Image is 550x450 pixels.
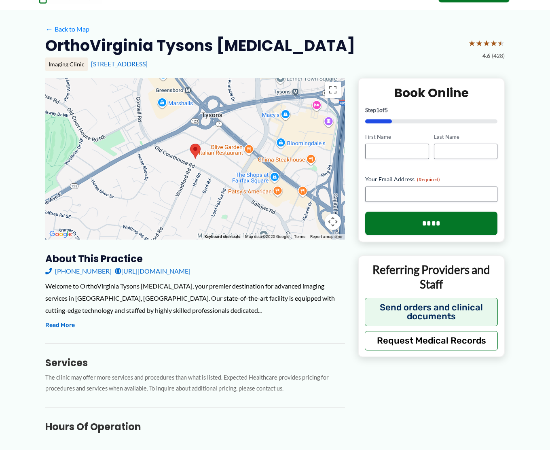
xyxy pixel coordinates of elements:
label: First Name [365,133,429,141]
a: ←Back to Map [45,23,89,35]
span: 4.6 [482,51,490,61]
span: (428) [492,51,505,61]
button: Keyboard shortcuts [205,234,240,240]
label: Your Email Address [365,175,497,183]
a: Report a map error [310,234,343,239]
div: Imaging Clinic [45,57,88,71]
a: [URL][DOMAIN_NAME] [115,265,190,277]
h2: OrthoVirginia Tysons [MEDICAL_DATA] [45,36,355,55]
h3: Services [45,357,345,369]
h3: About this practice [45,253,345,265]
a: Terms (opens in new tab) [294,234,305,239]
p: The clinic may offer more services and procedures than what is listed. Expected Healthcare provid... [45,372,345,394]
button: Request Medical Records [365,331,498,350]
button: Toggle fullscreen view [325,82,341,98]
p: Referring Providers and Staff [365,262,498,292]
p: Step of [365,107,497,113]
span: ★ [483,36,490,51]
span: 1 [376,106,379,113]
h3: Hours of Operation [45,420,345,433]
span: ← [45,25,53,33]
span: 5 [385,106,388,113]
h2: Book Online [365,85,497,101]
span: ★ [476,36,483,51]
span: ★ [490,36,497,51]
button: Map camera controls [325,214,341,230]
a: [STREET_ADDRESS] [91,60,148,68]
label: Last Name [434,133,497,141]
a: Open this area in Google Maps (opens a new window) [47,229,74,240]
img: Google [47,229,74,240]
span: (Required) [417,176,440,183]
a: [PHONE_NUMBER] [45,265,112,277]
div: Welcome to OrthoVirginia Tysons [MEDICAL_DATA], your premier destination for advanced imaging ser... [45,280,345,316]
button: Send orders and clinical documents [365,298,498,326]
span: Map data ©2025 Google [245,234,289,239]
span: ★ [497,36,505,51]
span: ★ [468,36,476,51]
button: Read More [45,321,75,330]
